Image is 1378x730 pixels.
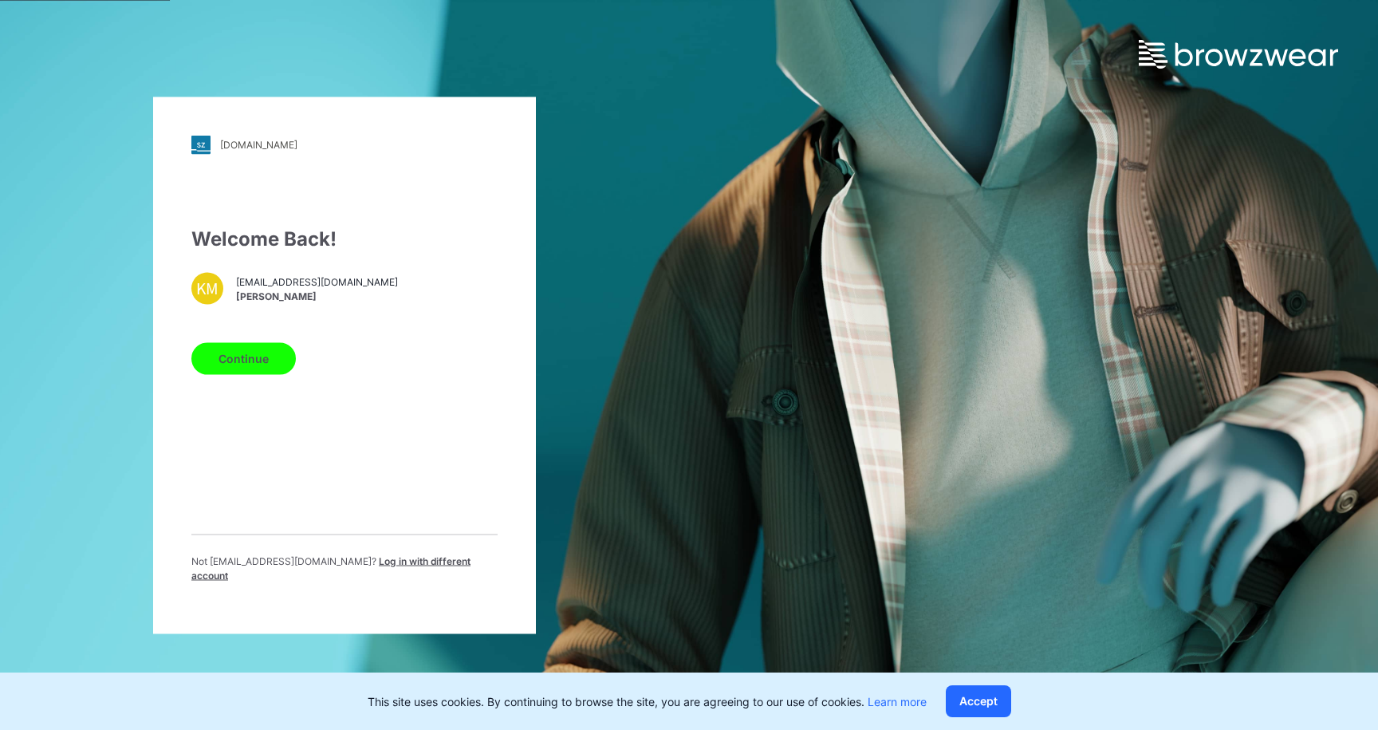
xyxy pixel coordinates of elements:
[191,135,498,154] a: [DOMAIN_NAME]
[868,695,927,708] a: Learn more
[191,224,498,253] div: Welcome Back!
[236,290,398,304] span: [PERSON_NAME]
[1139,40,1338,69] img: browzwear-logo.e42bd6dac1945053ebaf764b6aa21510.svg
[191,272,223,304] div: KM
[191,135,211,154] img: stylezone-logo.562084cfcfab977791bfbf7441f1a819.svg
[191,342,296,374] button: Continue
[236,275,398,290] span: [EMAIL_ADDRESS][DOMAIN_NAME]
[191,554,498,582] p: Not [EMAIL_ADDRESS][DOMAIN_NAME] ?
[220,139,297,151] div: [DOMAIN_NAME]
[368,693,927,710] p: This site uses cookies. By continuing to browse the site, you are agreeing to our use of cookies.
[946,685,1011,717] button: Accept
